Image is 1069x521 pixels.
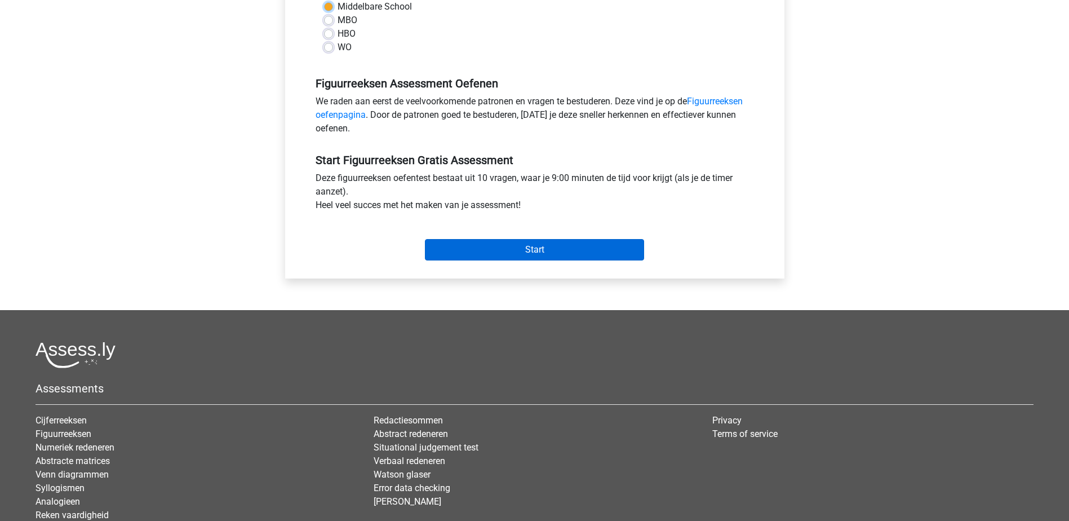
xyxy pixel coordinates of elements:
[307,171,762,217] div: Deze figuurreeksen oefentest bestaat uit 10 vragen, waar je 9:00 minuten de tijd voor krijgt (als...
[374,496,441,507] a: [PERSON_NAME]
[36,496,80,507] a: Analogieen
[316,153,754,167] h5: Start Figuurreeksen Gratis Assessment
[374,442,478,453] a: Situational judgement test
[712,429,778,439] a: Terms of service
[338,41,352,54] label: WO
[425,239,644,260] input: Start
[36,382,1033,395] h5: Assessments
[374,456,445,466] a: Verbaal redeneren
[36,456,110,466] a: Abstracte matrices
[36,342,116,368] img: Assessly logo
[36,429,91,439] a: Figuurreeksen
[307,95,762,140] div: We raden aan eerst de veelvoorkomende patronen en vragen te bestuderen. Deze vind je op de . Door...
[374,483,450,493] a: Error data checking
[36,483,85,493] a: Syllogismen
[712,415,742,426] a: Privacy
[36,442,114,453] a: Numeriek redeneren
[316,77,754,90] h5: Figuurreeksen Assessment Oefenen
[338,14,357,27] label: MBO
[374,415,443,426] a: Redactiesommen
[36,469,109,480] a: Venn diagrammen
[374,429,448,439] a: Abstract redeneren
[36,415,87,426] a: Cijferreeksen
[338,27,356,41] label: HBO
[36,510,109,520] a: Reken vaardigheid
[374,469,431,480] a: Watson glaser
